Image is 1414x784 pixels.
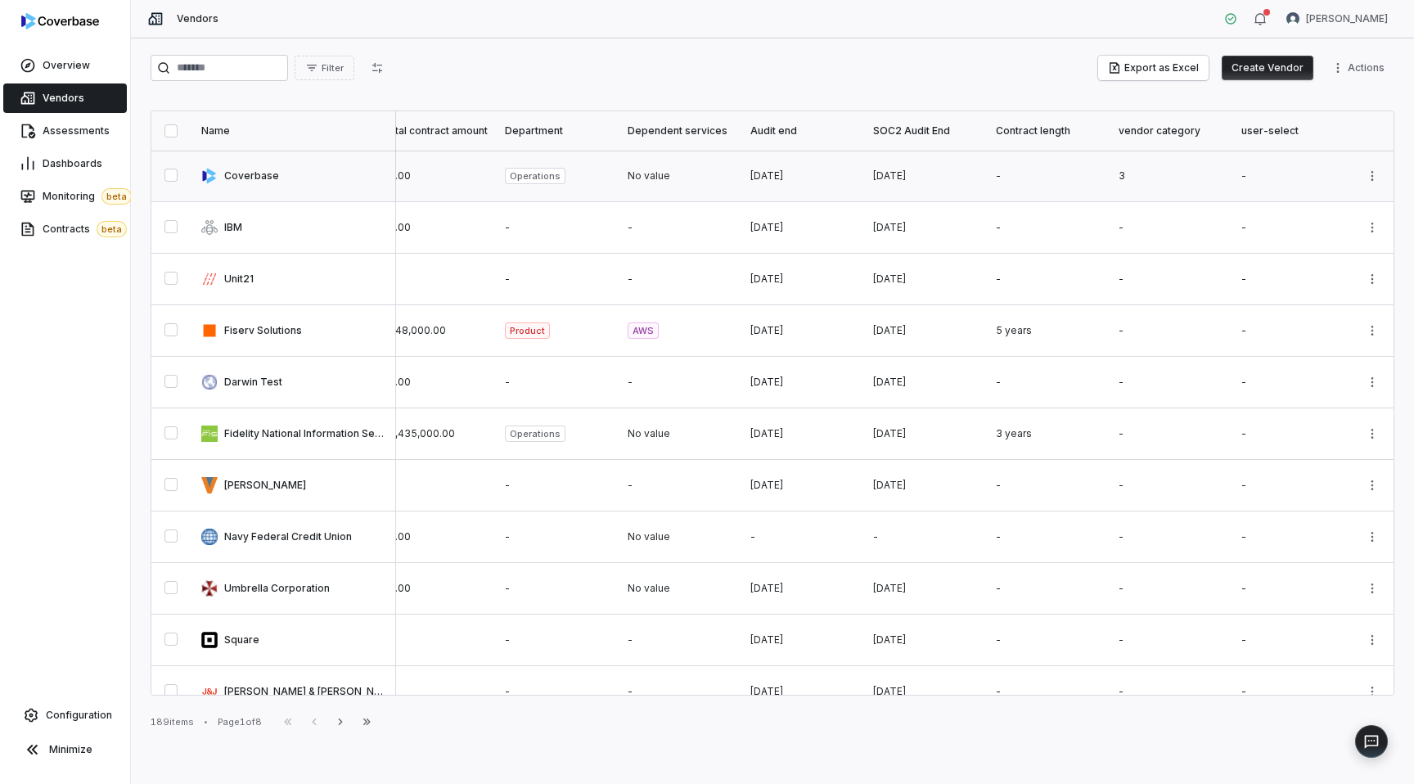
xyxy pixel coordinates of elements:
[741,563,863,615] td: [DATE]
[863,357,986,408] td: [DATE]
[7,733,124,766] button: Minimize
[1359,421,1385,446] button: More actions
[372,563,495,615] td: $0.00
[372,357,495,408] td: $0.00
[495,357,618,408] td: -
[495,615,618,666] td: -
[628,427,670,440] span: No value
[741,615,863,666] td: [DATE]
[495,254,618,305] td: -
[1109,408,1232,460] td: -
[741,202,863,254] td: [DATE]
[505,168,565,184] span: Operations
[372,151,495,202] td: $3.00
[201,124,386,137] div: Name
[863,511,986,563] td: -
[863,305,986,357] td: [DATE]
[495,202,618,254] td: -
[372,408,495,460] td: $5,435,000.00
[986,254,1109,305] td: -
[151,716,194,728] div: 189 items
[1109,460,1232,511] td: -
[618,357,741,408] td: -
[986,305,1109,357] td: 5 years
[1359,628,1385,652] button: More actions
[1326,56,1394,80] button: More actions
[1232,511,1354,563] td: -
[43,59,90,72] span: Overview
[1232,615,1354,666] td: -
[986,151,1109,202] td: -
[101,188,132,205] span: beta
[372,511,495,563] td: $0.00
[1277,7,1398,31] button: Lili Jiang avatar[PERSON_NAME]
[43,188,132,205] span: Monitoring
[1232,202,1354,254] td: -
[873,124,976,137] div: SOC2 Audit End
[495,511,618,563] td: -
[863,666,986,718] td: [DATE]
[1109,305,1232,357] td: -
[3,214,127,244] a: Contractsbeta
[3,83,127,113] a: Vendors
[1232,666,1354,718] td: -
[741,511,863,563] td: -
[1286,12,1299,25] img: Lili Jiang avatar
[863,254,986,305] td: [DATE]
[372,666,495,718] td: -
[3,149,127,178] a: Dashboards
[986,511,1109,563] td: -
[495,460,618,511] td: -
[3,182,127,211] a: Monitoringbeta
[322,62,344,74] span: Filter
[1359,576,1385,601] button: More actions
[1109,615,1232,666] td: -
[1241,124,1344,137] div: user-select
[986,357,1109,408] td: -
[505,124,608,137] div: Department
[986,408,1109,460] td: 3 years
[21,13,99,29] img: logo-D7KZi-bG.svg
[43,221,127,237] span: Contracts
[1359,473,1385,498] button: More actions
[7,701,124,730] a: Configuration
[996,124,1099,137] div: Contract length
[741,254,863,305] td: [DATE]
[1359,679,1385,704] button: More actions
[1359,267,1385,291] button: More actions
[741,460,863,511] td: [DATE]
[1098,56,1209,80] button: Export as Excel
[618,615,741,666] td: -
[986,615,1109,666] td: -
[204,716,208,728] div: •
[1306,12,1388,25] span: [PERSON_NAME]
[372,202,495,254] td: $0.00
[618,666,741,718] td: -
[372,254,495,305] td: -
[43,92,84,105] span: Vendors
[628,530,670,543] span: No value
[1232,305,1354,357] td: -
[741,408,863,460] td: [DATE]
[43,157,102,170] span: Dashboards
[372,615,495,666] td: -
[1109,666,1232,718] td: -
[863,408,986,460] td: [DATE]
[1109,202,1232,254] td: -
[495,666,618,718] td: -
[1109,151,1232,202] td: 3
[1359,370,1385,394] button: More actions
[49,743,92,756] span: Minimize
[46,709,112,722] span: Configuration
[1232,563,1354,615] td: -
[1109,254,1232,305] td: -
[1232,151,1354,202] td: -
[863,563,986,615] td: [DATE]
[1232,357,1354,408] td: -
[1232,408,1354,460] td: -
[1359,215,1385,240] button: More actions
[863,151,986,202] td: [DATE]
[741,666,863,718] td: [DATE]
[618,202,741,254] td: -
[628,124,731,137] div: Dependent services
